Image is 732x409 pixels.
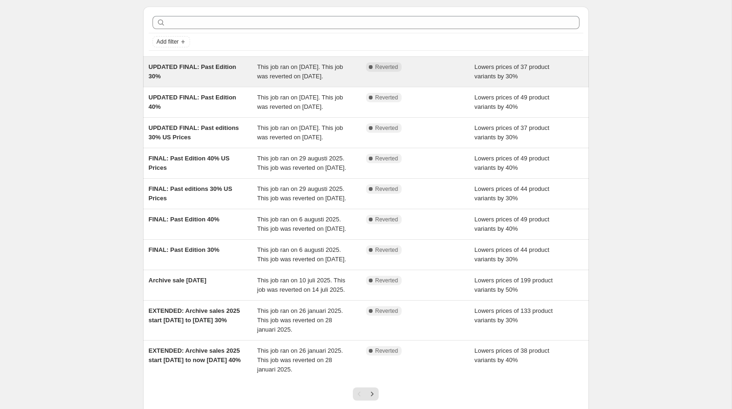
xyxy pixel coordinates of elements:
span: This job ran on 29 augusti 2025. This job was reverted on [DATE]. [257,155,346,171]
span: This job ran on 26 januari 2025. This job was reverted on 28 januari 2025. [257,307,343,333]
button: Add filter [152,36,190,47]
span: Lowers prices of 37 product variants by 30% [474,124,549,141]
span: Lowers prices of 133 product variants by 30% [474,307,553,324]
span: This job ran on [DATE]. This job was reverted on [DATE]. [257,94,343,110]
nav: Pagination [353,387,379,401]
span: FINAL: Past editions 30% US Prices [149,185,232,202]
span: EXTENDED: Archive sales 2025 start [DATE] to [DATE] 30% [149,307,240,324]
span: Reverted [375,216,398,223]
span: Reverted [375,246,398,254]
span: Archive sale [DATE] [149,277,206,284]
span: FINAL: Past Edition 30% [149,246,220,253]
span: Lowers prices of 49 product variants by 40% [474,155,549,171]
span: Lowers prices of 44 product variants by 30% [474,185,549,202]
span: Lowers prices of 49 product variants by 40% [474,216,549,232]
span: Reverted [375,307,398,315]
span: FINAL: Past Edition 40% US Prices [149,155,230,171]
span: This job ran on 6 augusti 2025. This job was reverted on [DATE]. [257,246,346,263]
span: This job ran on 10 juli 2025. This job was reverted on 14 juli 2025. [257,277,345,293]
button: Next [366,387,379,401]
span: This job ran on 6 augusti 2025. This job was reverted on [DATE]. [257,216,346,232]
span: Lowers prices of 199 product variants by 50% [474,277,553,293]
span: Lowers prices of 37 product variants by 30% [474,63,549,80]
span: UPDATED FINAL: Past editions 30% US Prices [149,124,239,141]
span: Reverted [375,94,398,101]
span: This job ran on 29 augusti 2025. This job was reverted on [DATE]. [257,185,346,202]
span: EXTENDED: Archive sales 2025 start [DATE] to now [DATE] 40% [149,347,241,364]
span: UPDATED FINAL: Past Edition 30% [149,63,236,80]
span: Reverted [375,63,398,71]
span: FINAL: Past Edition 40% [149,216,220,223]
span: Reverted [375,185,398,193]
span: This job ran on [DATE]. This job was reverted on [DATE]. [257,63,343,80]
span: UPDATED FINAL: Past Edition 40% [149,94,236,110]
span: Lowers prices of 38 product variants by 40% [474,347,549,364]
span: Lowers prices of 49 product variants by 40% [474,94,549,110]
span: Reverted [375,124,398,132]
span: This job ran on [DATE]. This job was reverted on [DATE]. [257,124,343,141]
span: Reverted [375,347,398,355]
span: Add filter [157,38,179,45]
span: Reverted [375,155,398,162]
span: This job ran on 26 januari 2025. This job was reverted on 28 januari 2025. [257,347,343,373]
span: Lowers prices of 44 product variants by 30% [474,246,549,263]
span: Reverted [375,277,398,284]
